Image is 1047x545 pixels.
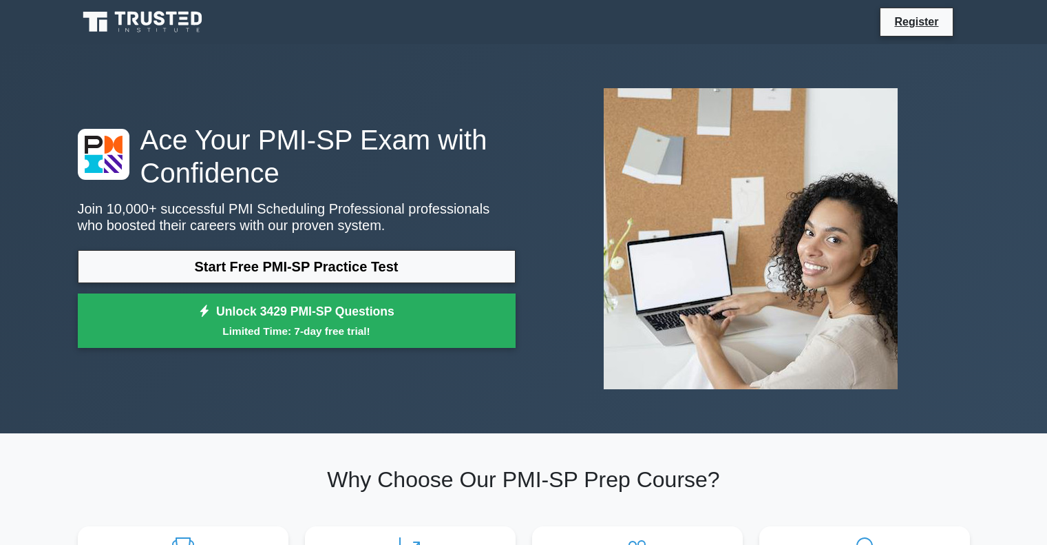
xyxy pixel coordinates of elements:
[78,200,516,234] p: Join 10,000+ successful PMI Scheduling Professional professionals who boosted their careers with ...
[78,294,516,349] a: Unlock 3429 PMI-SP QuestionsLimited Time: 7-day free trial!
[78,466,970,493] h2: Why Choose Our PMI-SP Prep Course?
[95,323,498,339] small: Limited Time: 7-day free trial!
[78,123,516,189] h1: Ace Your PMI-SP Exam with Confidence
[886,13,946,30] a: Register
[78,250,516,283] a: Start Free PMI-SP Practice Test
